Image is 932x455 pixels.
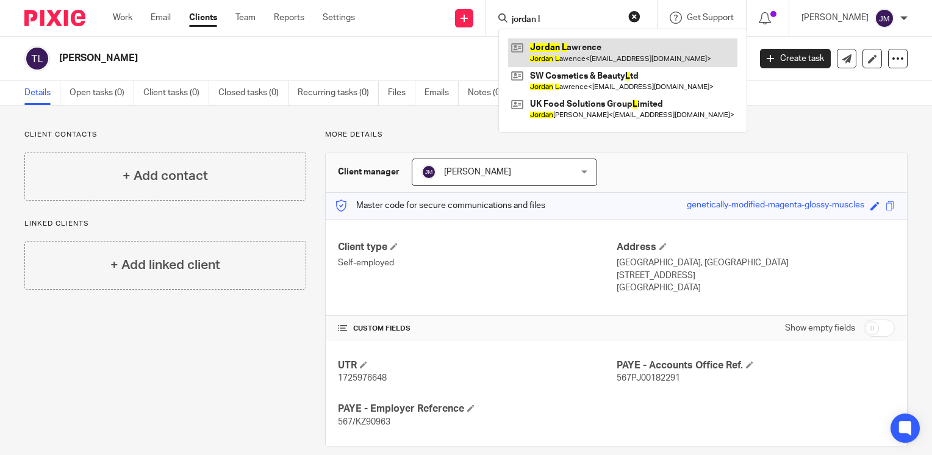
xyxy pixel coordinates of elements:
[24,46,50,71] img: svg%3E
[338,359,616,372] h4: UTR
[24,130,306,140] p: Client contacts
[338,257,616,269] p: Self-employed
[218,81,289,105] a: Closed tasks (0)
[274,12,304,24] a: Reports
[425,81,459,105] a: Emails
[235,12,256,24] a: Team
[617,374,680,382] span: 567PJ00182291
[388,81,415,105] a: Files
[687,13,734,22] span: Get Support
[421,165,436,179] img: svg%3E
[338,241,616,254] h4: Client type
[338,166,400,178] h3: Client manager
[325,130,908,140] p: More details
[617,257,895,269] p: [GEOGRAPHIC_DATA], [GEOGRAPHIC_DATA]
[298,81,379,105] a: Recurring tasks (0)
[151,12,171,24] a: Email
[113,12,132,24] a: Work
[617,241,895,254] h4: Address
[617,359,895,372] h4: PAYE - Accounts Office Ref.
[338,403,616,415] h4: PAYE - Employer Reference
[687,199,864,213] div: genetically-modified-magenta-glossy-muscles
[338,374,387,382] span: 1725976648
[617,282,895,294] p: [GEOGRAPHIC_DATA]
[59,52,605,65] h2: [PERSON_NAME]
[801,12,869,24] p: [PERSON_NAME]
[189,12,217,24] a: Clients
[24,219,306,229] p: Linked clients
[24,81,60,105] a: Details
[24,10,85,26] img: Pixie
[123,167,208,185] h4: + Add contact
[617,270,895,282] p: [STREET_ADDRESS]
[875,9,894,28] img: svg%3E
[760,49,831,68] a: Create task
[444,168,511,176] span: [PERSON_NAME]
[323,12,355,24] a: Settings
[511,15,620,26] input: Search
[338,324,616,334] h4: CUSTOM FIELDS
[628,10,640,23] button: Clear
[785,322,855,334] label: Show empty fields
[70,81,134,105] a: Open tasks (0)
[143,81,209,105] a: Client tasks (0)
[335,199,545,212] p: Master code for secure communications and files
[338,418,390,426] span: 567/KZ90963
[110,256,220,274] h4: + Add linked client
[468,81,512,105] a: Notes (0)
